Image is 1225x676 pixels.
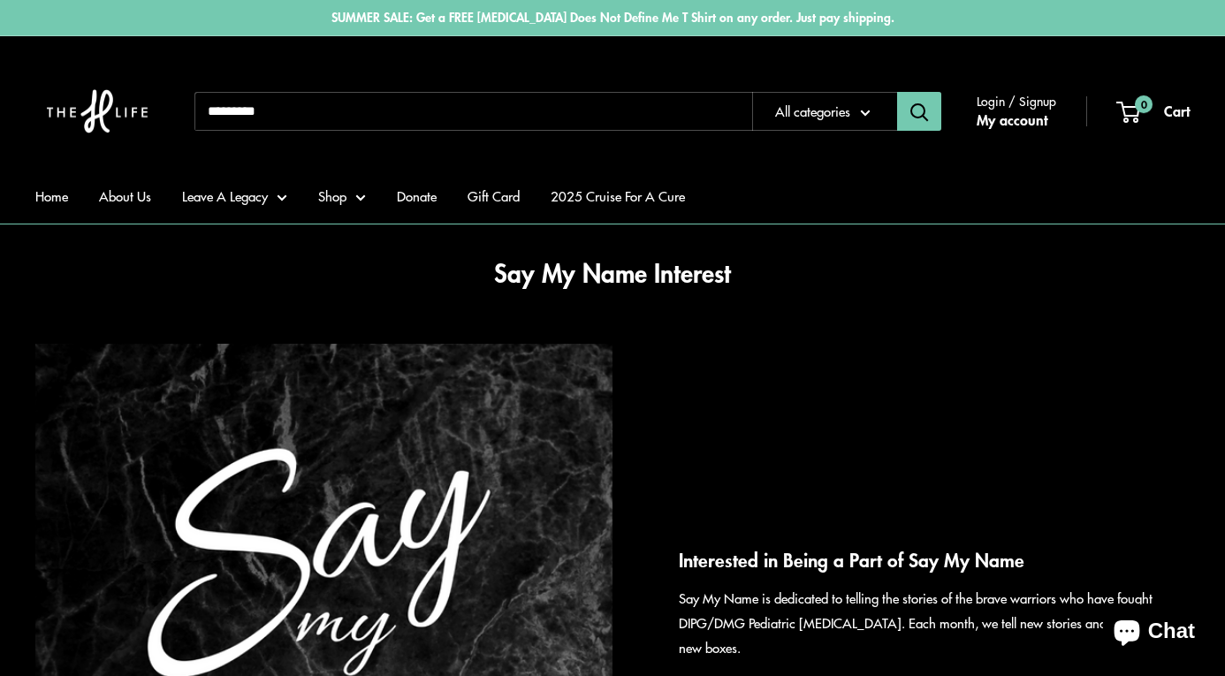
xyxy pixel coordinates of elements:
h1: Say My Name Interest [494,255,731,291]
p: Say My Name is dedicated to telling the stories of the brave warriors who have fought DIPG/DMG Pe... [679,586,1190,660]
inbox-online-store-chat: Shopify online store chat [1098,604,1211,662]
input: Search... [194,92,752,131]
a: Donate [397,184,437,209]
a: Leave A Legacy [182,184,287,209]
span: 0 [1135,95,1153,113]
a: Gift Card [468,184,520,209]
a: Shop [318,184,366,209]
h2: Interested in Being a Part of Say My Name [679,546,1190,574]
a: 0 Cart [1118,98,1190,125]
a: 2025 Cruise For A Cure [551,184,685,209]
span: Login / Signup [977,89,1056,112]
span: Cart [1164,100,1190,121]
a: My account [977,107,1047,133]
button: Search [897,92,941,131]
a: About Us [99,184,151,209]
a: Home [35,184,68,209]
img: The H Life [35,54,159,169]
